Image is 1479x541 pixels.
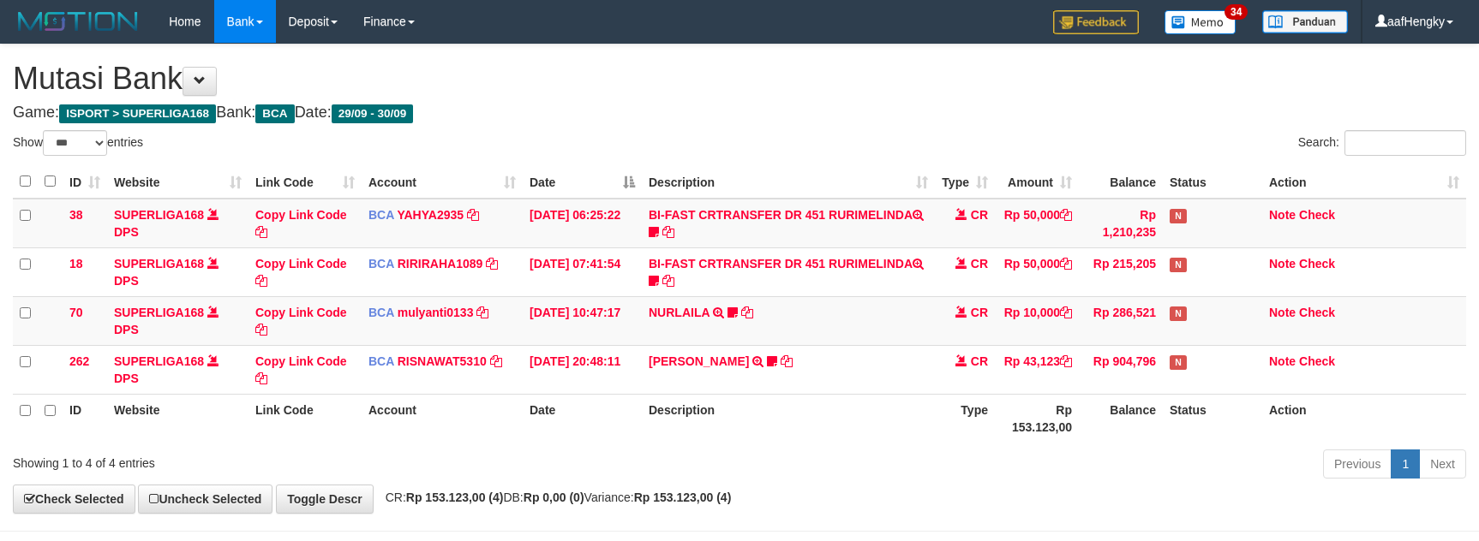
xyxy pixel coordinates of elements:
[69,354,89,368] span: 262
[524,490,584,504] strong: Rp 0,00 (0)
[59,104,216,123] span: ISPORT > SUPERLIGA168
[1079,394,1163,443] th: Balance
[398,306,474,319] a: mulyanti0133
[649,306,710,319] a: NURLAILA
[362,165,523,199] th: Account: activate to sort column ascending
[642,394,935,443] th: Description
[1419,449,1466,479] a: Next
[43,130,107,156] select: Showentries
[1299,306,1335,319] a: Check
[741,306,753,319] a: Copy NURLAILA to clipboard
[107,199,248,248] td: DPS
[114,257,204,270] a: SUPERLIGA168
[13,130,143,156] label: Show entries
[476,306,488,319] a: Copy mulyanti0133 to clipboard
[107,394,248,443] th: Website
[649,354,749,368] a: [PERSON_NAME]
[1170,258,1187,272] span: Has Note
[368,354,394,368] span: BCA
[1170,209,1187,223] span: Has Note
[523,296,642,345] td: [DATE] 10:47:17
[995,394,1079,443] th: Rp 153.123,00
[642,199,935,248] td: BI-FAST CRTRANSFER DR 451 RURIMELINDA
[523,345,642,394] td: [DATE] 20:48:11
[332,104,414,123] span: 29/09 - 30/09
[634,490,732,504] strong: Rp 153.123,00 (4)
[995,165,1079,199] th: Amount: activate to sort column ascending
[255,306,347,336] a: Copy Link Code
[935,394,995,443] th: Type
[1163,394,1262,443] th: Status
[1079,296,1163,345] td: Rp 286,521
[63,394,107,443] th: ID
[1299,354,1335,368] a: Check
[523,394,642,443] th: Date
[523,199,642,248] td: [DATE] 06:25:22
[397,208,464,222] a: YAHYA2935
[995,247,1079,296] td: Rp 50,000
[107,296,248,345] td: DPS
[486,257,498,270] a: Copy RIRIRAHA1089 to clipboard
[523,247,642,296] td: [DATE] 07:41:54
[662,274,674,288] a: Copy BI-FAST CRTRANSFER DR 451 RURIMELINDA to clipboard
[138,485,272,514] a: Uncheck Selected
[467,208,479,222] a: Copy YAHYA2935 to clipboard
[523,165,642,199] th: Date: activate to sort column descending
[971,257,988,270] span: CR
[1053,10,1139,34] img: Feedback.jpg
[1079,345,1163,394] td: Rp 904,796
[1269,257,1296,270] a: Note
[995,345,1079,394] td: Rp 43,123
[935,165,995,199] th: Type: activate to sort column ascending
[276,485,374,514] a: Toggle Descr
[1079,199,1163,248] td: Rp 1,210,235
[368,257,394,270] span: BCA
[107,165,248,199] th: Website: activate to sort column ascending
[662,225,674,239] a: Copy BI-FAST CRTRANSFER DR 451 RURIMELINDA to clipboard
[1269,354,1296,368] a: Note
[995,296,1079,345] td: Rp 10,000
[642,247,935,296] td: BI-FAST CRTRANSFER DR 451 RURIMELINDA
[13,62,1466,96] h1: Mutasi Bank
[1262,394,1466,443] th: Action
[1060,306,1072,319] a: Copy Rp 10,000 to clipboard
[248,165,362,199] th: Link Code: activate to sort column ascending
[69,306,83,319] span: 70
[1060,208,1072,222] a: Copy Rp 50,000 to clipboard
[1323,449,1392,479] a: Previous
[255,104,294,123] span: BCA
[1225,4,1248,20] span: 34
[1299,208,1335,222] a: Check
[1344,130,1466,156] input: Search:
[1298,130,1466,156] label: Search:
[1079,247,1163,296] td: Rp 215,205
[13,485,135,514] a: Check Selected
[1163,165,1262,199] th: Status
[255,354,347,385] a: Copy Link Code
[69,208,83,222] span: 38
[971,354,988,368] span: CR
[1299,257,1335,270] a: Check
[377,490,732,504] span: CR: DB: Variance:
[1165,10,1236,34] img: Button%20Memo.svg
[107,247,248,296] td: DPS
[1262,10,1348,33] img: panduan.png
[63,165,107,199] th: ID: activate to sort column ascending
[255,208,347,239] a: Copy Link Code
[255,257,347,288] a: Copy Link Code
[398,257,483,270] a: RIRIRAHA1089
[1262,165,1466,199] th: Action: activate to sort column ascending
[1269,208,1296,222] a: Note
[971,208,988,222] span: CR
[114,306,204,319] a: SUPERLIGA168
[1060,257,1072,270] a: Copy Rp 50,000 to clipboard
[362,394,523,443] th: Account
[368,306,394,319] span: BCA
[1391,449,1420,479] a: 1
[1079,165,1163,199] th: Balance
[1060,354,1072,368] a: Copy Rp 43,123 to clipboard
[971,306,988,319] span: CR
[107,345,248,394] td: DPS
[1269,306,1296,319] a: Note
[781,354,793,368] a: Copy YOSI EFENDI to clipboard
